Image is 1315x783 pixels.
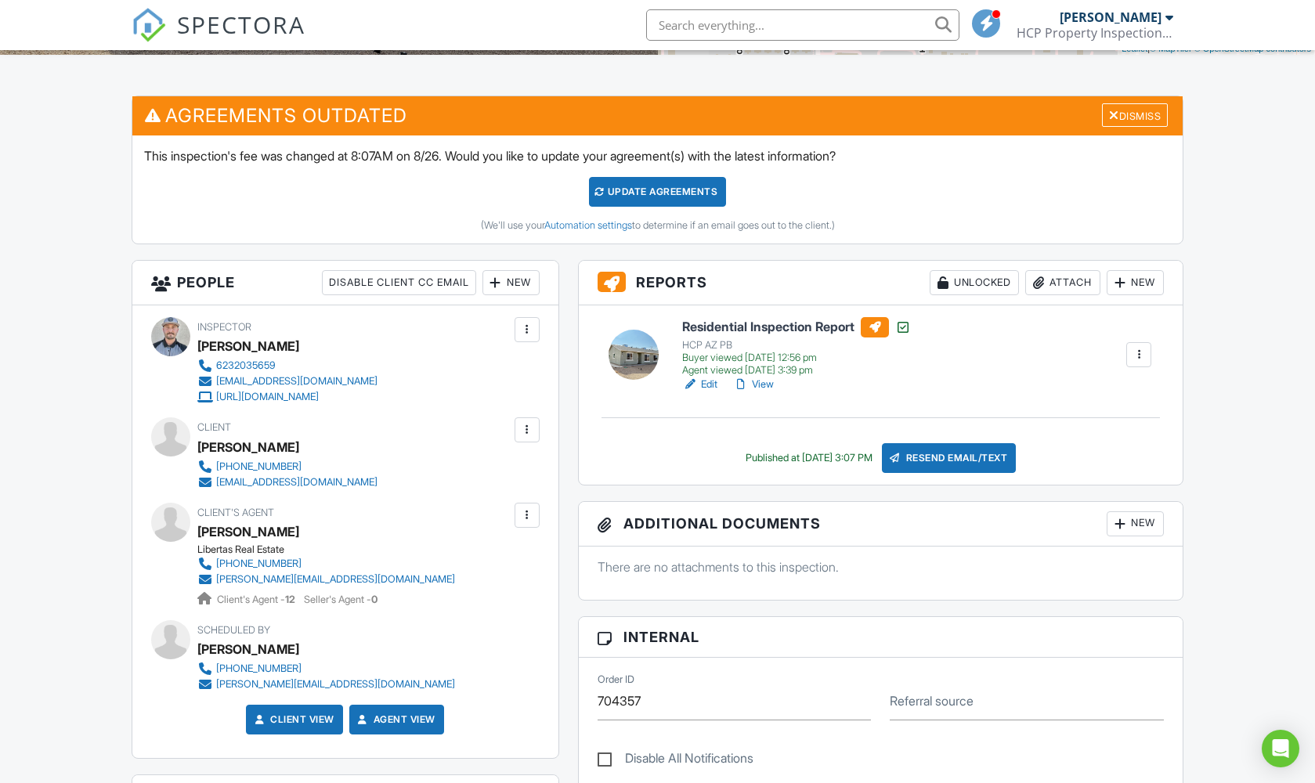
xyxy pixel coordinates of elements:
div: Buyer viewed [DATE] 12:56 pm [682,352,911,364]
div: [PERSON_NAME] [197,435,299,459]
div: [PHONE_NUMBER] [216,557,302,570]
span: Client's Agent - [217,594,298,605]
div: Attach [1025,270,1100,295]
h3: Agreements Outdated [132,96,1183,135]
div: This inspection's fee was changed at 8:07AM on 8/26. Would you like to update your agreement(s) w... [132,135,1183,244]
div: [EMAIL_ADDRESS][DOMAIN_NAME] [216,375,378,388]
div: Disable Client CC Email [322,270,476,295]
div: Resend Email/Text [882,443,1017,473]
span: Inspector [197,321,251,333]
a: [PERSON_NAME][EMAIL_ADDRESS][DOMAIN_NAME] [197,677,455,692]
div: 6232035659 [216,359,276,372]
a: SPECTORA [132,21,305,54]
div: [PERSON_NAME] [1060,9,1161,25]
a: © OpenStreetMap contributors [1194,44,1311,53]
label: Order ID [598,673,634,687]
a: 6232035659 [197,358,378,373]
span: SPECTORA [177,8,305,41]
div: [EMAIL_ADDRESS][DOMAIN_NAME] [216,476,378,489]
div: HCP Property Inspections Arizona [1017,25,1173,41]
a: [PERSON_NAME][EMAIL_ADDRESS][DOMAIN_NAME] [197,572,455,587]
span: Client [197,421,231,433]
a: Automation settings [544,219,632,231]
div: [PERSON_NAME][EMAIL_ADDRESS][DOMAIN_NAME] [216,573,455,586]
a: © MapTiler [1150,44,1192,53]
h3: Internal [579,617,1183,658]
a: View [733,377,774,392]
a: Edit [682,377,717,392]
h3: Reports [579,261,1183,305]
p: There are no attachments to this inspection. [598,558,1165,576]
a: Agent View [355,712,435,727]
a: [EMAIL_ADDRESS][DOMAIN_NAME] [197,373,378,389]
img: The Best Home Inspection Software - Spectora [132,8,166,42]
div: [PERSON_NAME][EMAIL_ADDRESS][DOMAIN_NAME] [216,678,455,691]
div: Unlocked [930,270,1019,295]
div: Libertas Real Estate [197,543,468,556]
div: New [482,270,540,295]
label: Disable All Notifications [598,751,753,770]
div: HCP AZ PB [682,339,911,352]
div: [URL][DOMAIN_NAME] [216,391,319,403]
h3: People [132,261,558,305]
strong: 0 [371,594,378,605]
div: (We'll use your to determine if an email goes out to the client.) [144,219,1171,232]
a: [PERSON_NAME] [197,520,299,543]
strong: 12 [285,594,295,605]
a: [EMAIL_ADDRESS][DOMAIN_NAME] [197,474,378,490]
div: New [1107,270,1164,295]
span: Scheduled By [197,624,270,636]
div: [PERSON_NAME] [197,637,299,661]
a: Leaflet [1122,44,1147,53]
input: Search everything... [646,9,959,41]
div: [PHONE_NUMBER] [216,460,302,473]
span: Seller's Agent - [304,594,378,605]
div: Agent viewed [DATE] 3:39 pm [682,364,911,377]
div: [PERSON_NAME] [197,334,299,358]
h3: Additional Documents [579,502,1183,547]
div: Open Intercom Messenger [1262,730,1299,767]
label: Referral source [890,692,974,709]
div: [PHONE_NUMBER] [216,662,302,675]
a: [PHONE_NUMBER] [197,556,455,572]
a: Residential Inspection Report HCP AZ PB Buyer viewed [DATE] 12:56 pm Agent viewed [DATE] 3:39 pm [682,317,911,377]
div: Update Agreements [589,177,726,207]
div: Published at [DATE] 3:07 PM [746,452,872,464]
a: [PHONE_NUMBER] [197,661,455,677]
a: [URL][DOMAIN_NAME] [197,389,378,405]
span: Client's Agent [197,507,274,518]
h6: Residential Inspection Report [682,317,911,337]
div: Dismiss [1102,103,1168,128]
div: New [1107,511,1164,536]
a: Client View [251,712,334,727]
a: [PHONE_NUMBER] [197,459,378,474]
